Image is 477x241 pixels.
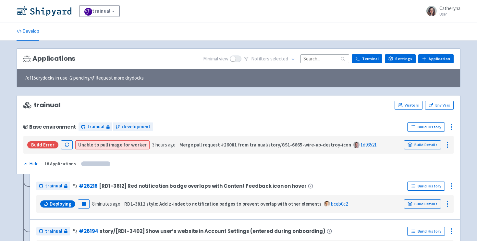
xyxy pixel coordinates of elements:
[122,123,151,131] span: development
[78,142,147,148] a: Unable to pull image for worker
[404,140,441,149] a: Build Details
[92,201,120,207] time: 8 minutes ago
[79,228,98,235] a: #26194
[17,6,71,16] img: Shipyard logo
[407,122,445,132] a: Build History
[407,182,445,191] a: Build History
[23,101,61,109] span: trainual
[352,54,382,63] a: Terminal
[79,122,112,131] a: trainual
[439,5,460,11] span: Catheryna
[36,227,70,236] a: trainual
[124,201,322,207] strong: RD1-3812 style: Add z-index to notification badges to prevent overlap with other elements
[79,183,98,189] a: #26218
[95,75,144,81] u: Request more drydocks
[87,123,104,131] span: trainual
[179,142,351,148] strong: Merge pull request #26081 from trainual/story/GS1-6665-wire-up-destroy-icon
[418,54,454,63] a: Application
[36,182,70,190] a: trainual
[23,124,76,130] div: Base environment
[99,183,306,189] span: [RD1-3812] Red notification badge overlaps with Content Feedback icon on hover
[23,55,75,62] h3: Applications
[100,228,325,234] span: story/[RD1-3402] Show user’s website in Account Settings (entered during onboarding)
[331,201,348,207] a: bceb0c2
[407,227,445,236] a: Build History
[78,199,90,209] button: Pause
[439,12,460,16] small: User
[23,160,39,168] button: Hide
[422,6,460,16] a: Catheryna User
[203,55,228,63] span: Minimal view
[79,5,120,17] a: trainual
[300,54,349,63] input: Search...
[251,55,288,63] span: No filter s
[17,22,39,41] a: Develop
[25,74,144,82] span: 7 of 15 drydocks in use - 2 pending
[44,160,76,168] div: 18 Applications
[425,101,454,110] a: Env Vars
[395,101,422,110] a: Visitors
[113,122,153,131] a: development
[45,228,62,235] span: trainual
[385,54,416,63] a: Settings
[45,182,62,190] span: trainual
[152,142,176,148] time: 3 hours ago
[404,199,441,209] a: Build Details
[270,56,288,62] span: selected
[27,141,58,148] div: Build Error
[50,201,71,207] span: Deploying
[361,142,377,148] a: 1d93521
